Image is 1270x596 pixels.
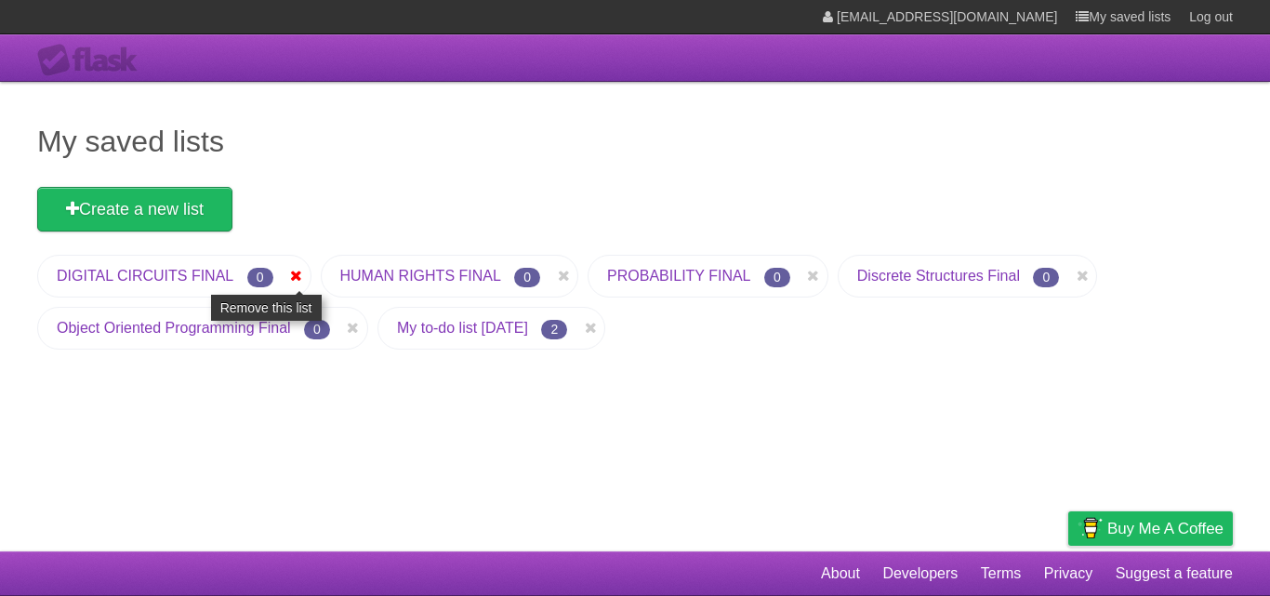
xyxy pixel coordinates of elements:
[247,268,273,287] span: 0
[340,268,501,284] a: HUMAN RIGHTS FINAL
[1078,512,1103,544] img: Buy me a coffee
[1044,556,1092,591] a: Privacy
[37,119,1233,164] h1: My saved lists
[37,187,232,232] a: Create a new list
[57,268,233,284] a: DIGITAL CIRCUITS FINAL
[821,556,860,591] a: About
[57,320,291,336] a: Object Oriented Programming Final
[304,320,330,339] span: 0
[1107,512,1224,545] span: Buy me a coffee
[541,320,567,339] span: 2
[37,44,149,77] div: Flask
[1033,268,1059,287] span: 0
[764,268,790,287] span: 0
[981,556,1022,591] a: Terms
[514,268,540,287] span: 0
[397,320,528,336] a: My to-do list [DATE]
[882,556,958,591] a: Developers
[1116,556,1233,591] a: Suggest a feature
[857,268,1020,284] a: Discrete Structures Final
[1068,511,1233,546] a: Buy me a coffee
[607,268,750,284] a: PROBABILITY FINAL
